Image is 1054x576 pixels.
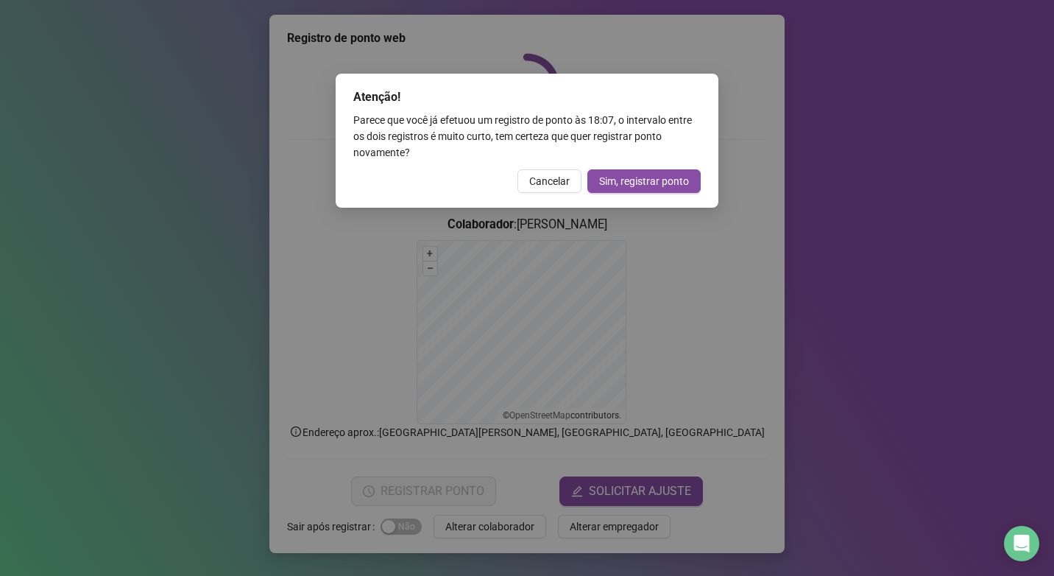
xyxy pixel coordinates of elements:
[353,88,701,106] div: Atenção!
[353,112,701,161] div: Parece que você já efetuou um registro de ponto às 18:07 , o intervalo entre os dois registros é ...
[599,173,689,189] span: Sim, registrar ponto
[587,169,701,193] button: Sim, registrar ponto
[517,169,581,193] button: Cancelar
[529,173,570,189] span: Cancelar
[1004,526,1039,561] div: Open Intercom Messenger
